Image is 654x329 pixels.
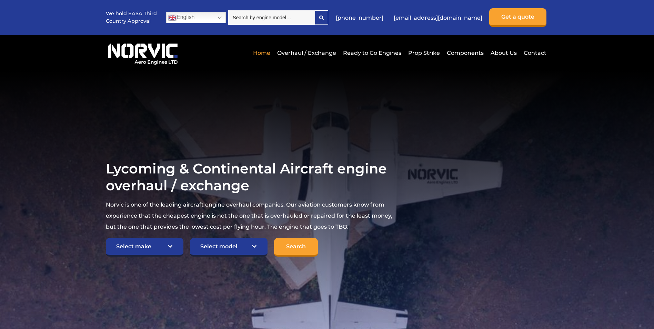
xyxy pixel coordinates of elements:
a: Components [445,44,485,61]
img: en [168,13,177,22]
a: Contact [522,44,546,61]
p: We hold EASA Third Country Approval [106,10,158,25]
p: Norvic is one of the leading aircraft engine overhaul companies. Our aviation customers know from... [106,199,393,232]
a: Get a quote [489,8,546,27]
img: Norvic Aero Engines logo [106,40,180,65]
a: [EMAIL_ADDRESS][DOMAIN_NAME] [390,9,486,26]
a: Overhaul / Exchange [275,44,338,61]
a: English [166,12,226,23]
a: About Us [489,44,519,61]
a: Prop Strike [406,44,442,61]
a: [PHONE_NUMBER] [332,9,387,26]
input: Search [274,238,318,257]
input: Search by engine model… [228,10,315,25]
a: Home [251,44,272,61]
a: Ready to Go Engines [341,44,403,61]
h1: Lycoming & Continental Aircraft engine overhaul / exchange [106,160,393,194]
